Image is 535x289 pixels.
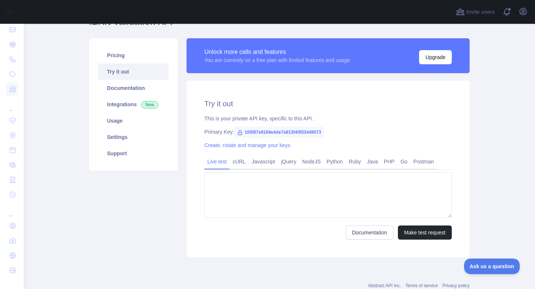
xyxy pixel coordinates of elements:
[204,156,230,168] a: Live test
[405,283,438,288] a: Terms of service
[98,96,169,113] a: Integrations New
[419,50,452,64] button: Upgrade
[89,16,470,34] h1: IBAN Validation API
[204,98,452,109] h2: Try it out
[98,145,169,162] a: Support
[230,156,249,168] a: cURL
[204,128,452,136] div: Primary Key:
[98,113,169,129] a: Usage
[454,6,496,18] button: Invite users
[346,156,364,168] a: Ruby
[364,156,381,168] a: Java
[398,156,411,168] a: Go
[204,142,290,148] a: Create, rotate and manage your keys
[98,80,169,96] a: Documentation
[98,64,169,80] a: Try it out
[204,115,452,122] div: This is your private API key, specific to this API.
[234,127,324,138] span: 10f087e8169e4de7a913f4f953449073
[98,47,169,64] a: Pricing
[299,156,324,168] a: NodeJS
[204,56,350,64] div: You are currently on a free plan with limited features and usage
[278,156,299,168] a: jQuery
[98,129,169,145] a: Settings
[442,283,470,288] a: Privacy policy
[249,156,278,168] a: Javascript
[466,8,495,16] span: Invite users
[6,97,18,112] div: ...
[324,156,346,168] a: Python
[381,156,398,168] a: PHP
[464,259,520,274] iframe: Toggle Customer Support
[411,156,437,168] a: Postman
[204,48,350,56] div: Unlock more calls and features
[398,225,452,240] button: Make test request
[346,225,393,240] a: Documentation
[368,283,401,288] a: Abstract API Inc.
[6,203,18,218] div: ...
[141,101,158,108] span: New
